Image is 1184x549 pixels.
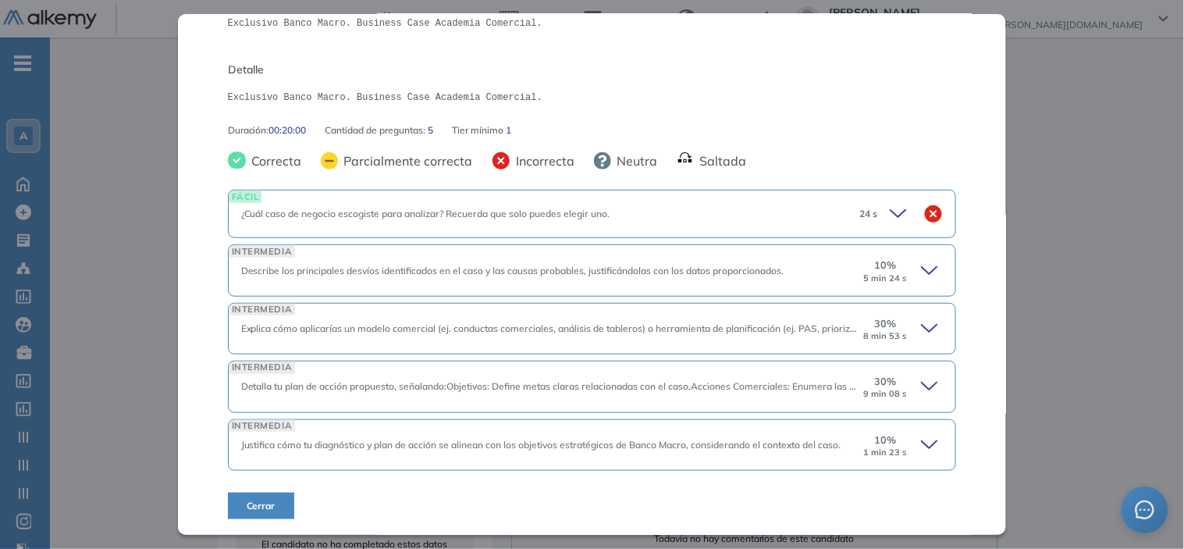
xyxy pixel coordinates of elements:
span: 24 s [859,207,877,221]
span: Duración : [228,123,269,137]
span: Tier mínimo [453,123,507,137]
pre: Exclusivo Banco Macro. Business Case Academia Comercial. [228,91,957,105]
span: Describe los principales desvíos identificados en el caso y las causas probables, justificándolas... [241,265,784,276]
span: Saltada [694,152,747,170]
span: Correcta [246,152,302,170]
span: INTERMEDIA [229,245,296,257]
small: 8 min 53 s [863,331,907,341]
span: 1 [507,123,512,137]
button: Cerrar [228,493,294,519]
pre: Exclusivo Banco Macro. Business Case Academia Comercial. [228,16,957,30]
span: 30 % [874,316,896,331]
span: 10 % [874,433,896,447]
span: FÁCIL [229,191,262,202]
span: 5 [428,123,434,137]
span: INTERMEDIA [229,362,296,373]
span: Parcialmente correcta [338,152,473,170]
span: Cerrar [247,499,276,513]
span: INTERMEDIA [229,304,296,315]
span: 00:20:00 [269,123,307,137]
span: 30 % [874,374,896,389]
span: Cantidad de preguntas: [325,123,428,137]
small: 1 min 23 s [863,447,907,458]
span: 10 % [874,258,896,273]
small: 5 min 24 s [863,273,907,283]
span: Neutra [611,152,658,170]
span: Detalle [228,62,957,78]
span: Justifica cómo tu diagnóstico y plan de acción se alinean con los objetivos estratégicos de Banco... [241,439,841,451]
span: ¿Cuál caso de negocio escogiste para analizar? Recuerda que solo puedes elegir uno. [241,208,610,219]
span: Incorrecta [510,152,575,170]
span: message [1136,501,1154,519]
span: INTERMEDIA [229,420,296,432]
small: 9 min 08 s [863,389,907,399]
